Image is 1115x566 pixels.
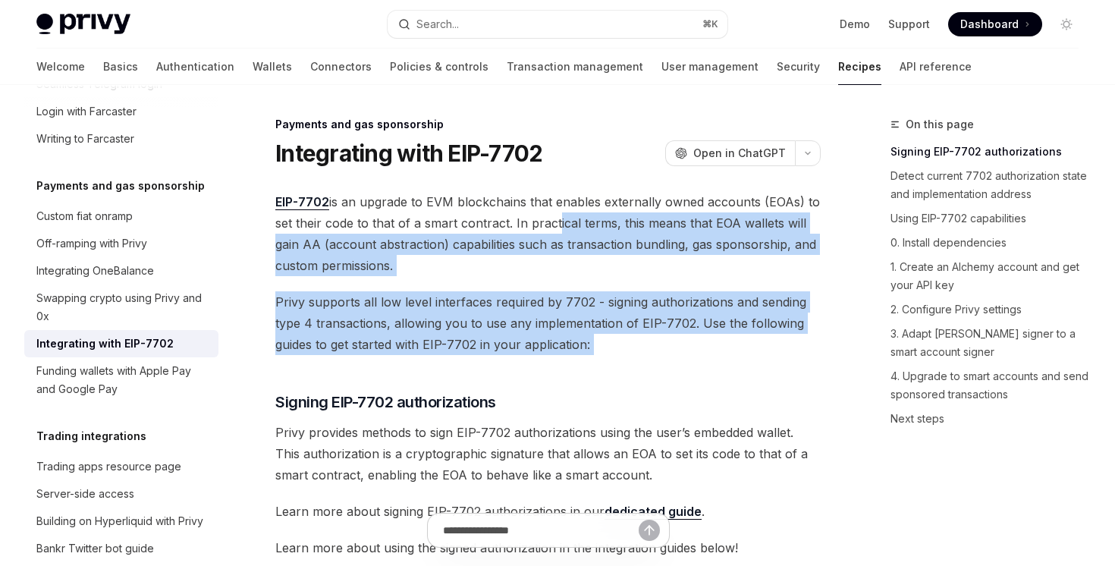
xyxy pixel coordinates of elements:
div: Server-side access [36,485,134,503]
a: 1. Create an Alchemy account and get your API key [890,255,1091,297]
div: Writing to Farcaster [36,130,134,148]
span: Open in ChatGPT [693,146,786,161]
h5: Payments and gas sponsorship [36,177,205,195]
div: Building on Hyperliquid with Privy [36,512,203,530]
span: On this page [906,115,974,134]
a: Basics [103,49,138,85]
span: is an upgrade to EVM blockchains that enables externally owned accounts (EOAs) to set their code ... [275,191,821,276]
a: Transaction management [507,49,643,85]
a: Detect current 7702 authorization state and implementation address [890,164,1091,206]
button: Send message [639,520,660,541]
a: Policies & controls [390,49,488,85]
a: Custom fiat onramp [24,203,218,230]
a: API reference [900,49,972,85]
div: Integrating OneBalance [36,262,154,280]
a: Next steps [890,407,1091,431]
div: Payments and gas sponsorship [275,117,821,132]
span: ⌘ K [702,18,718,30]
a: Support [888,17,930,32]
a: Bankr Twitter bot guide [24,535,218,562]
button: Open in ChatGPT [665,140,795,166]
div: Search... [416,15,459,33]
a: Using EIP-7702 capabilities [890,206,1091,231]
a: Recipes [838,49,881,85]
div: Funding wallets with Apple Pay and Google Pay [36,362,209,398]
a: Off-ramping with Privy [24,230,218,257]
a: Server-side access [24,480,218,508]
a: Integrating OneBalance [24,257,218,285]
img: light logo [36,14,130,35]
a: Welcome [36,49,85,85]
a: 3. Adapt [PERSON_NAME] signer to a smart account signer [890,322,1091,364]
div: Integrating with EIP-7702 [36,335,174,353]
span: Privy supports all low level interfaces required by 7702 - signing authorizations and sending typ... [275,291,821,355]
h5: Trading integrations [36,427,146,445]
span: Dashboard [960,17,1019,32]
span: Privy provides methods to sign EIP-7702 authorizations using the user’s embedded wallet. This aut... [275,422,821,486]
div: Login with Farcaster [36,102,137,121]
h1: Integrating with EIP-7702 [275,140,542,167]
a: Security [777,49,820,85]
a: EIP-7702 [275,194,329,210]
a: 0. Install dependencies [890,231,1091,255]
a: Signing EIP-7702 authorizations [890,140,1091,164]
a: Trading apps resource page [24,453,218,480]
a: User management [661,49,759,85]
div: Bankr Twitter bot guide [36,539,154,558]
a: Authentication [156,49,234,85]
div: Trading apps resource page [36,458,181,476]
span: Learn more about signing EIP-7702 authorizations in our . [275,501,821,522]
a: Dashboard [948,12,1042,36]
a: Funding wallets with Apple Pay and Google Pay [24,357,218,403]
a: Writing to Farcaster [24,125,218,153]
a: 2. Configure Privy settings [890,297,1091,322]
span: Signing EIP-7702 authorizations [275,391,496,413]
a: Swapping crypto using Privy and 0x [24,285,218,330]
button: Toggle dark mode [1054,12,1079,36]
a: 4. Upgrade to smart accounts and send sponsored transactions [890,364,1091,407]
a: dedicated guide [605,504,702,520]
a: Login with Farcaster [24,98,218,125]
a: Integrating with EIP-7702 [24,330,218,357]
div: Swapping crypto using Privy and 0x [36,289,209,325]
button: Search...⌘K [388,11,727,38]
div: Custom fiat onramp [36,207,133,225]
a: Wallets [253,49,292,85]
a: Demo [840,17,870,32]
a: Building on Hyperliquid with Privy [24,508,218,535]
div: Off-ramping with Privy [36,234,147,253]
a: Connectors [310,49,372,85]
